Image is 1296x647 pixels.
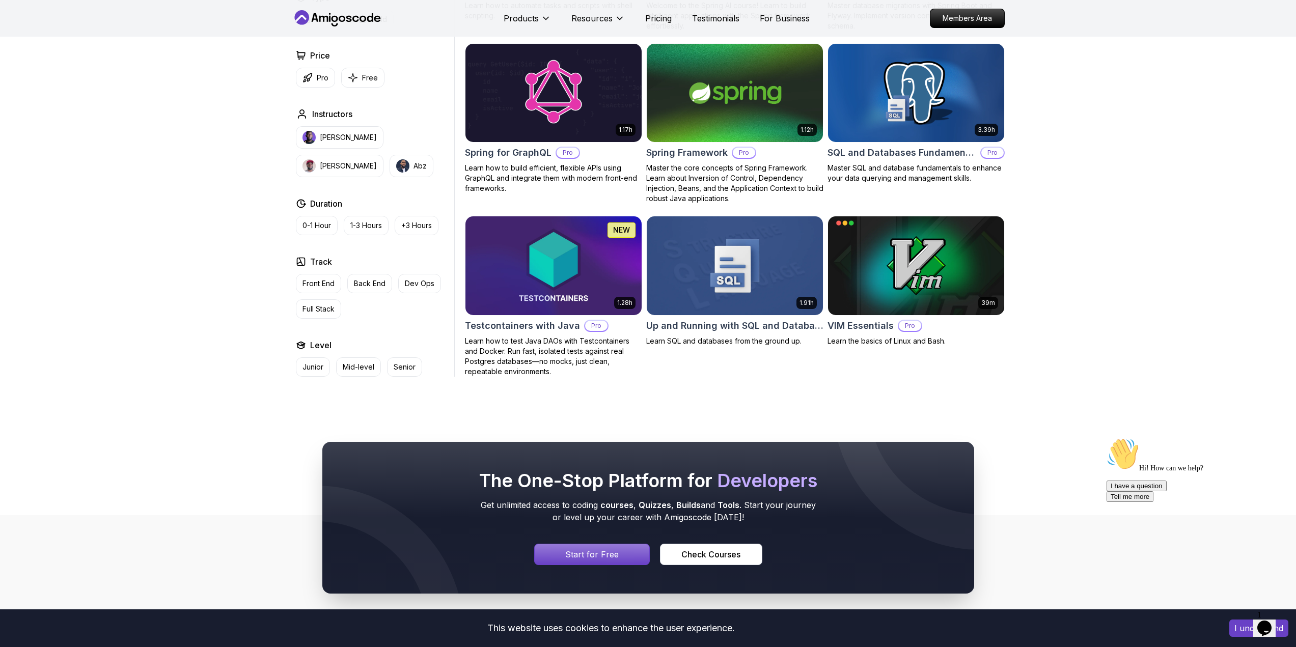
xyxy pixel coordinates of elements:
p: +3 Hours [401,220,432,231]
p: 0-1 Hour [302,220,331,231]
a: Pricing [645,12,672,24]
p: 1-3 Hours [350,220,382,231]
p: Abz [413,161,427,171]
a: For Business [760,12,810,24]
p: Pro [899,321,921,331]
p: Senior [394,362,416,372]
p: Members Area [930,9,1004,27]
p: Pro [981,148,1004,158]
iframe: chat widget [1253,606,1286,637]
p: Pro [585,321,608,331]
button: Front End [296,274,341,293]
p: 39m [981,299,995,307]
p: [PERSON_NAME] [320,161,377,171]
a: Members Area [930,9,1005,28]
img: instructor img [302,159,316,173]
p: 1.91h [799,299,814,307]
div: Check Courses [681,548,740,560]
span: courses [600,500,633,510]
a: Courses page [660,544,762,565]
div: This website uses cookies to enhance the user experience. [8,617,1214,639]
button: Free [341,68,384,88]
img: :wave: [4,4,37,37]
img: Up and Running with SQL and Databases card [647,216,823,315]
button: Mid-level [336,357,381,377]
button: Senior [387,357,422,377]
h2: SQL and Databases Fundamentals [828,146,976,160]
h2: Testcontainers with Java [465,319,580,333]
p: 1.12h [801,126,814,134]
p: Get unlimited access to coding , , and . Start your journey or level up your career with Amigosco... [477,499,819,523]
p: Dev Ops [405,278,434,289]
p: Mid-level [343,362,374,372]
span: Builds [676,500,701,510]
button: Resources [571,12,625,33]
button: +3 Hours [395,216,438,235]
img: SQL and Databases Fundamentals card [828,44,1004,143]
span: Hi! How can we help? [4,31,101,38]
button: Back End [347,274,392,293]
button: Products [504,12,551,33]
img: instructor img [396,159,409,173]
button: Full Stack [296,299,341,319]
p: Pro [317,73,328,83]
h2: Price [310,49,330,62]
h2: Spring for GraphQL [465,146,552,160]
a: SQL and Databases Fundamentals card3.39hSQL and Databases FundamentalsProMaster SQL and database ... [828,43,1005,184]
p: Free [362,73,378,83]
p: 1.28h [617,299,632,307]
button: Junior [296,357,330,377]
p: Junior [302,362,323,372]
img: instructor img [302,131,316,144]
img: Testcontainers with Java card [465,216,642,315]
a: VIM Essentials card39mVIM EssentialsProLearn the basics of Linux and Bash. [828,216,1005,346]
p: 3.39h [978,126,995,134]
h2: Spring Framework [646,146,728,160]
a: Testcontainers with Java card1.28hNEWTestcontainers with JavaProLearn how to test Java DAOs with ... [465,216,642,377]
button: I have a question [4,47,64,58]
span: Tools [718,500,739,510]
span: Quizzes [639,500,671,510]
img: Spring for GraphQL card [465,44,642,143]
button: instructor img[PERSON_NAME] [296,126,383,149]
p: Master SQL and database fundamentals to enhance your data querying and management skills. [828,163,1005,183]
iframe: chat widget [1102,434,1286,601]
span: Developers [717,469,817,492]
button: Pro [296,68,335,88]
p: Master the core concepts of Spring Framework. Learn about Inversion of Control, Dependency Inject... [646,163,823,204]
button: instructor imgAbz [390,155,433,177]
h2: Level [310,339,332,351]
h2: Instructors [312,108,352,120]
a: Signin page [534,544,650,565]
div: 👋Hi! How can we help?I have a questionTell me more [4,4,187,68]
p: Start for Free [565,548,619,560]
button: Check Courses [660,544,762,565]
p: Learn SQL and databases from the ground up. [646,336,823,346]
h2: Duration [310,198,342,210]
a: Spring Framework card1.12hSpring FrameworkProMaster the core concepts of Spring Framework. Learn ... [646,43,823,204]
p: Pro [733,148,755,158]
p: Learn how to build efficient, flexible APIs using GraphQL and integrate them with modern front-en... [465,163,642,193]
h2: The One-Stop Platform for [477,470,819,491]
a: Testimonials [692,12,739,24]
h2: Track [310,256,332,268]
p: NEW [613,225,630,235]
button: instructor img[PERSON_NAME] [296,155,383,177]
p: [PERSON_NAME] [320,132,377,143]
p: Resources [571,12,613,24]
img: VIM Essentials card [828,216,1004,315]
button: Dev Ops [398,274,441,293]
button: 0-1 Hour [296,216,338,235]
button: Accept cookies [1229,620,1288,637]
button: 1-3 Hours [344,216,389,235]
a: Up and Running with SQL and Databases card1.91hUp and Running with SQL and DatabasesLearn SQL and... [646,216,823,346]
a: Spring for GraphQL card1.17hSpring for GraphQLProLearn how to build efficient, flexible APIs usin... [465,43,642,194]
h2: VIM Essentials [828,319,894,333]
p: Products [504,12,539,24]
p: Front End [302,278,335,289]
p: 1.17h [619,126,632,134]
p: Learn how to test Java DAOs with Testcontainers and Docker. Run fast, isolated tests against real... [465,336,642,377]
